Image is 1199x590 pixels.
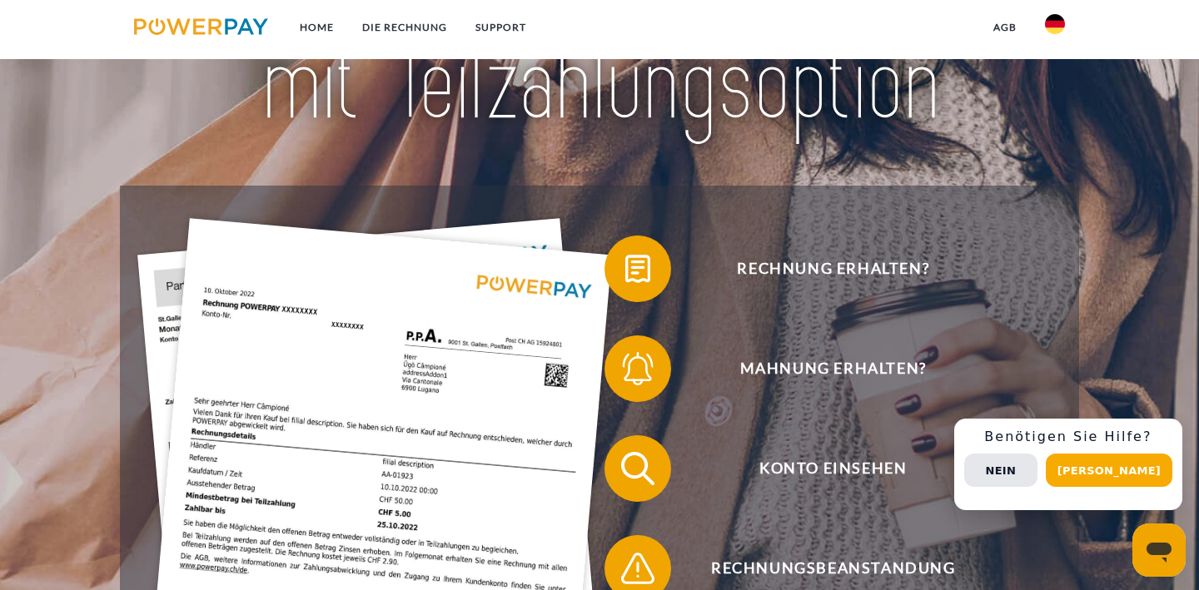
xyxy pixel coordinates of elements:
img: qb_warning.svg [617,548,659,589]
a: DIE RECHNUNG [348,12,461,42]
button: Rechnung erhalten? [604,236,1037,302]
button: Mahnung erhalten? [604,335,1037,402]
img: de [1045,14,1065,34]
span: Mahnung erhalten? [629,335,1037,402]
a: SUPPORT [461,12,540,42]
img: qb_bill.svg [617,248,659,290]
h3: Benötigen Sie Hilfe? [964,429,1172,445]
iframe: Schaltfläche zum Öffnen des Messaging-Fensters [1132,523,1186,577]
div: Schnellhilfe [954,419,1182,510]
img: qb_search.svg [617,448,659,489]
button: [PERSON_NAME] [1046,454,1172,487]
a: Home [286,12,348,42]
a: agb [979,12,1031,42]
span: Konto einsehen [629,435,1037,502]
button: Nein [964,454,1037,487]
span: Rechnung erhalten? [629,236,1037,302]
img: logo-powerpay.svg [134,18,268,35]
img: qb_bell.svg [617,348,659,389]
button: Konto einsehen [604,435,1037,502]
